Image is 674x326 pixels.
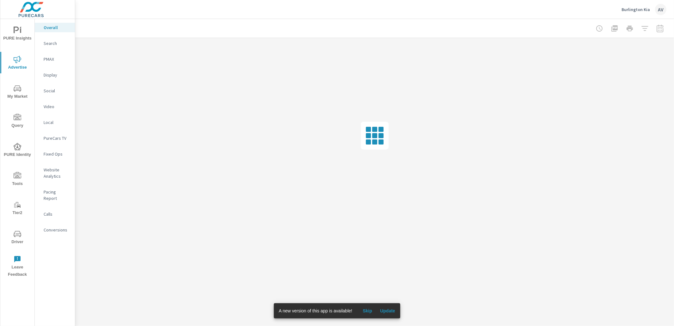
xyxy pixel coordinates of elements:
p: PureCars TV [44,135,70,141]
div: Overall [35,23,75,32]
button: Skip [357,306,378,316]
span: PURE Identity [2,143,33,158]
p: Fixed Ops [44,151,70,157]
p: Pacing Report [44,189,70,201]
span: Update [380,308,395,314]
div: Fixed Ops [35,149,75,159]
span: Tools [2,172,33,188]
span: Tier2 [2,201,33,217]
button: Update [378,306,398,316]
span: PURE Insights [2,27,33,42]
p: Video [44,103,70,110]
p: Local [44,119,70,126]
div: Website Analytics [35,165,75,181]
p: PMAX [44,56,70,62]
div: Social [35,86,75,95]
div: nav menu [0,19,34,281]
span: Advertise [2,56,33,71]
div: Local [35,118,75,127]
span: A new version of this app is available! [279,308,352,313]
span: Query [2,114,33,129]
span: Leave Feedback [2,255,33,278]
div: Display [35,70,75,80]
span: My Market [2,85,33,100]
div: Search [35,39,75,48]
div: Calls [35,209,75,219]
div: AV [655,4,666,15]
p: Conversions [44,227,70,233]
p: Search [44,40,70,46]
p: Burlington Kia [622,7,650,12]
div: Pacing Report [35,187,75,203]
div: PMAX [35,54,75,64]
p: Overall [44,24,70,31]
p: Display [44,72,70,78]
span: Driver [2,230,33,246]
div: PureCars TV [35,133,75,143]
span: Skip [360,308,375,314]
p: Social [44,88,70,94]
div: Video [35,102,75,111]
div: Conversions [35,225,75,235]
p: Website Analytics [44,167,70,179]
p: Calls [44,211,70,217]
